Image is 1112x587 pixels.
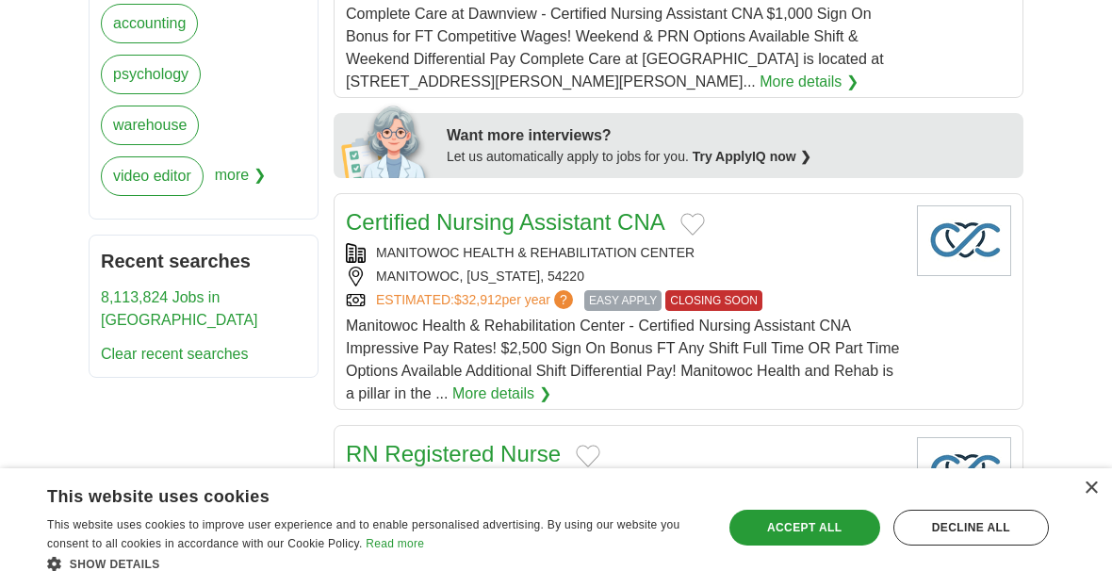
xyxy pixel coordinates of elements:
[554,290,573,309] span: ?
[917,437,1011,508] img: Company logo
[47,554,703,573] div: Show details
[101,106,199,145] a: warehouse
[70,558,160,571] span: Show details
[101,247,306,275] h2: Recent searches
[346,441,561,466] a: RN Registered Nurse
[680,213,705,236] button: Add to favorite jobs
[101,346,249,362] a: Clear recent searches
[215,156,266,207] span: more ❯
[1084,481,1098,496] div: Close
[101,289,258,328] a: 8,113,824 Jobs in [GEOGRAPHIC_DATA]
[454,292,502,307] span: $32,912
[346,243,902,263] div: MANITOWOC HEALTH & REHABILITATION CENTER
[346,6,884,90] span: Complete Care at Dawnview - Certified Nursing Assistant CNA $1,000 Sign On Bonus for FT Competiti...
[576,445,600,467] button: Add to favorite jobs
[101,4,198,43] a: accounting
[452,383,551,405] a: More details ❯
[447,147,1012,167] div: Let us automatically apply to jobs for you.
[101,156,204,196] a: video editor
[376,290,577,311] a: ESTIMATED:$32,912per year?
[917,205,1011,276] img: Company logo
[366,537,424,550] a: Read more, opens a new window
[693,149,811,164] a: Try ApplyIQ now ❯
[729,510,880,546] div: Accept all
[346,267,902,286] div: MANITOWOC, [US_STATE], 54220
[447,124,1012,147] div: Want more interviews?
[584,290,662,311] span: EASY APPLY
[346,318,900,401] span: Manitowoc Health & Rehabilitation Center - Certified Nursing Assistant CNA Impressive Pay Rates! ...
[101,55,201,94] a: psychology
[893,510,1049,546] div: Decline all
[346,209,665,235] a: Certified Nursing Assistant CNA
[665,290,762,311] span: CLOSING SOON
[341,103,433,178] img: apply-iq-scientist.png
[47,480,656,508] div: This website uses cookies
[760,71,859,93] a: More details ❯
[47,518,679,550] span: This website uses cookies to improve user experience and to enable personalised advertising. By u...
